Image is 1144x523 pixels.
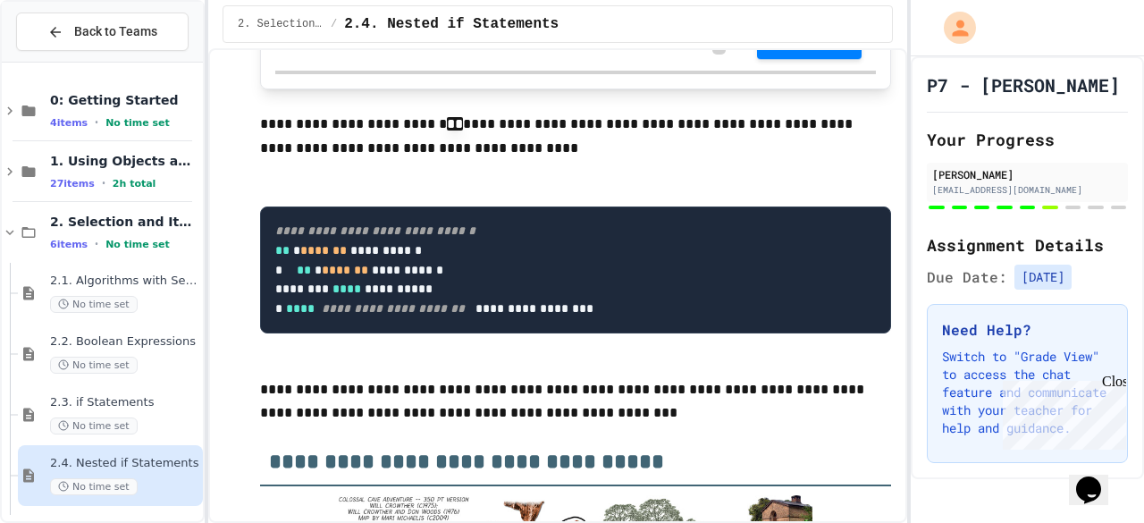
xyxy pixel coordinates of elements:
[102,176,105,190] span: •
[996,374,1126,450] iframe: chat widget
[1069,451,1126,505] iframe: chat widget
[50,178,95,190] span: 27 items
[927,72,1120,97] h1: P7 - [PERSON_NAME]
[50,274,199,289] span: 2.1. Algorithms with Selection and Repetition
[74,22,157,41] span: Back to Teams
[1014,265,1072,290] span: [DATE]
[105,117,170,129] span: No time set
[50,395,199,410] span: 2.3. if Statements
[113,178,156,190] span: 2h total
[344,13,559,35] span: 2.4. Nested if Statements
[95,237,98,251] span: •
[50,117,88,129] span: 4 items
[50,418,138,434] span: No time set
[50,478,138,495] span: No time set
[95,115,98,130] span: •
[331,17,337,31] span: /
[50,153,199,169] span: 1. Using Objects and Methods
[927,127,1128,152] h2: Your Progress
[50,334,199,350] span: 2.2. Boolean Expressions
[50,296,138,313] span: No time set
[50,239,88,250] span: 6 items
[50,456,199,471] span: 2.4. Nested if Statements
[7,7,123,114] div: Chat with us now!Close
[932,183,1123,197] div: [EMAIL_ADDRESS][DOMAIN_NAME]
[927,232,1128,257] h2: Assignment Details
[50,357,138,374] span: No time set
[925,7,980,48] div: My Account
[105,239,170,250] span: No time set
[942,319,1113,341] h3: Need Help?
[50,92,199,108] span: 0: Getting Started
[50,214,199,230] span: 2. Selection and Iteration
[238,17,324,31] span: 2. Selection and Iteration
[16,13,189,51] button: Back to Teams
[927,266,1007,288] span: Due Date:
[942,348,1113,437] p: Switch to "Grade View" to access the chat feature and communicate with your teacher for help and ...
[932,166,1123,182] div: [PERSON_NAME]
